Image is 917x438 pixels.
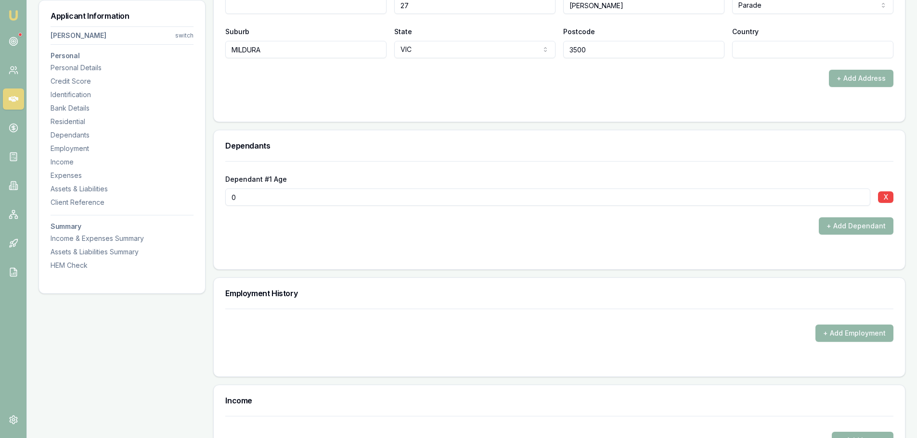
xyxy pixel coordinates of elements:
button: + Add Employment [815,325,893,342]
div: [PERSON_NAME] [51,31,106,40]
div: Personal Details [51,63,194,73]
div: Client Reference [51,198,194,207]
button: X [878,191,893,203]
div: Income [51,157,194,167]
h3: Personal [51,52,194,59]
div: switch [175,32,194,39]
label: State [394,27,412,36]
label: Dependant #1 Age [225,175,287,183]
label: Country [732,27,759,36]
div: Identification [51,90,194,100]
div: Residential [51,117,194,126]
div: Dependants [51,130,194,140]
h3: Summary [51,223,194,230]
div: Credit Score [51,76,194,86]
div: Employment [51,144,194,153]
button: + Add Dependant [819,217,893,235]
img: emu-icon-u.png [8,10,19,21]
div: Expenses [51,171,194,180]
h3: Income [225,397,893,404]
h3: Applicant Information [51,12,194,20]
div: Assets & Liabilities [51,184,194,194]
label: Postcode [563,27,595,36]
div: Income & Expenses Summary [51,234,194,243]
h3: Employment History [225,289,893,297]
div: HEM Check [51,261,194,270]
h3: Dependants [225,142,893,150]
div: Bank Details [51,103,194,113]
div: Assets & Liabilities Summary [51,247,194,257]
button: + Add Address [829,70,893,87]
label: Suburb [225,27,249,36]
